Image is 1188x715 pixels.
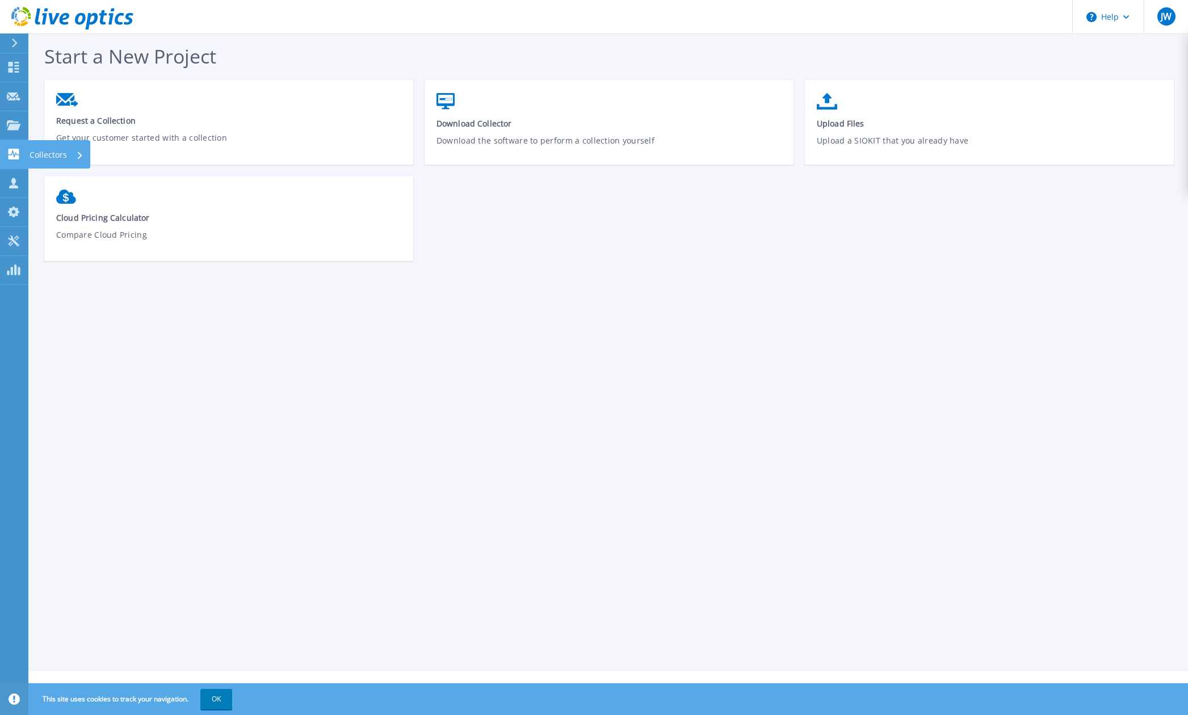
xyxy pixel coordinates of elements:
button: OK [200,689,232,709]
p: Upload a SIOKIT that you already have [817,134,1162,161]
span: This site uses cookies to track your navigation. [31,689,232,709]
a: Cloud Pricing CalculatorCompare Cloud Pricing [44,184,413,263]
span: Start a New Project [44,43,216,69]
a: Request a CollectionGet your customer started with a collection [44,87,413,166]
span: Cloud Pricing Calculator [56,212,402,223]
span: JW [1161,12,1172,21]
p: Compare Cloud Pricing [56,229,402,255]
a: Upload FilesUpload a SIOKIT that you already have [805,87,1174,169]
span: Download Collector [436,118,782,129]
p: Collectors [30,140,67,170]
p: Download the software to perform a collection yourself [436,134,782,161]
span: Upload Files [817,118,1162,129]
a: Download CollectorDownload the software to perform a collection yourself [425,87,794,169]
p: Get your customer started with a collection [56,132,402,158]
span: Request a Collection [56,115,402,126]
